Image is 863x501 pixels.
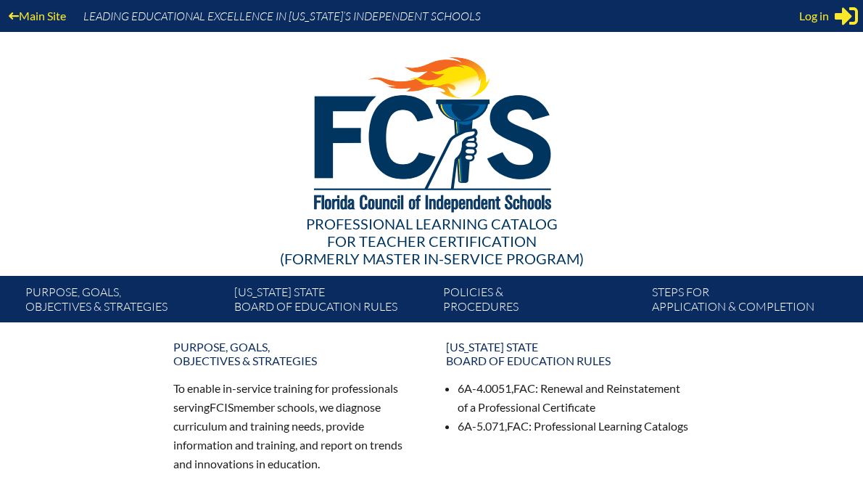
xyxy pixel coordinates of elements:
a: Steps forapplication & completion [646,282,855,322]
svg: Sign in or register [835,4,858,28]
a: Main Site [3,6,72,25]
li: 6A-5.071, : Professional Learning Catalogs [458,417,690,436]
span: FAC [513,381,535,395]
a: [US_STATE] StateBoard of Education rules [437,334,698,373]
div: Professional Learning Catalog (formerly Master In-service Program) [23,215,840,267]
span: FAC [507,419,529,433]
span: for Teacher Certification [327,232,537,250]
p: To enable in-service training for professionals serving member schools, we diagnose curriculum an... [173,379,417,473]
img: FCISlogo221.eps [282,32,582,230]
a: [US_STATE] StateBoard of Education rules [228,282,437,322]
span: FCIS [210,400,234,414]
a: Policies &Procedures [437,282,646,322]
a: Purpose, goals,objectives & strategies [165,334,426,373]
li: 6A-4.0051, : Renewal and Reinstatement of a Professional Certificate [458,379,690,417]
a: Purpose, goals,objectives & strategies [20,282,228,322]
span: Log in [799,7,829,25]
